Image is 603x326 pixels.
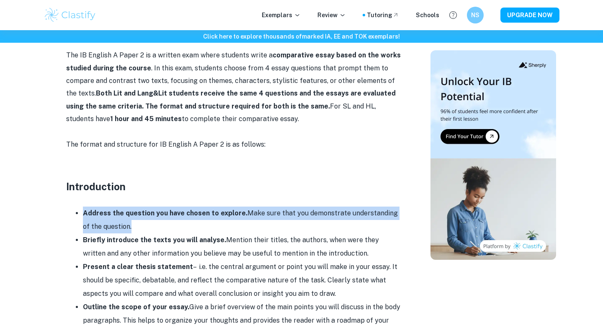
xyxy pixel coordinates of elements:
[500,8,559,23] button: UPGRADE NOW
[66,179,401,194] h3: Introduction
[83,207,401,233] li: Make sure that you demonstrate understanding of the question.
[367,10,399,20] a: Tutoring
[66,89,396,110] strong: Both Lit and Lang&Lit students receive the same 4 questions and the essays are evaluated using th...
[83,233,401,260] li: Mention their titles, the authors, when were they written and any other information you believe m...
[416,10,439,20] a: Schools
[467,7,484,23] button: NS
[83,263,193,271] strong: Present a clear thesis statement
[66,138,401,151] p: The format and structure for IB English A Paper 2 is as follows:
[83,209,247,217] strong: Address the question you have chosen to explore.
[430,50,556,260] img: Thumbnail
[44,7,97,23] img: Clastify logo
[2,32,601,41] h6: Click here to explore thousands of marked IA, EE and TOK exemplars !
[83,236,226,244] strong: Briefly introduce the texts you will analyse.
[66,51,401,72] strong: comparative essay based on the works studied during the course
[110,115,182,123] strong: 1 hour and 45 minutes
[83,303,189,311] strong: Outline the scope of your essay.
[446,8,460,22] button: Help and Feedback
[317,10,346,20] p: Review
[83,260,401,300] li: – i.e. the central argument or point you will make in your essay. It should be specific, debatabl...
[471,10,480,20] h6: NS
[66,49,401,125] p: The IB English A Paper 2 is a written exam where students write a . In this exam, students choose...
[262,10,301,20] p: Exemplars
